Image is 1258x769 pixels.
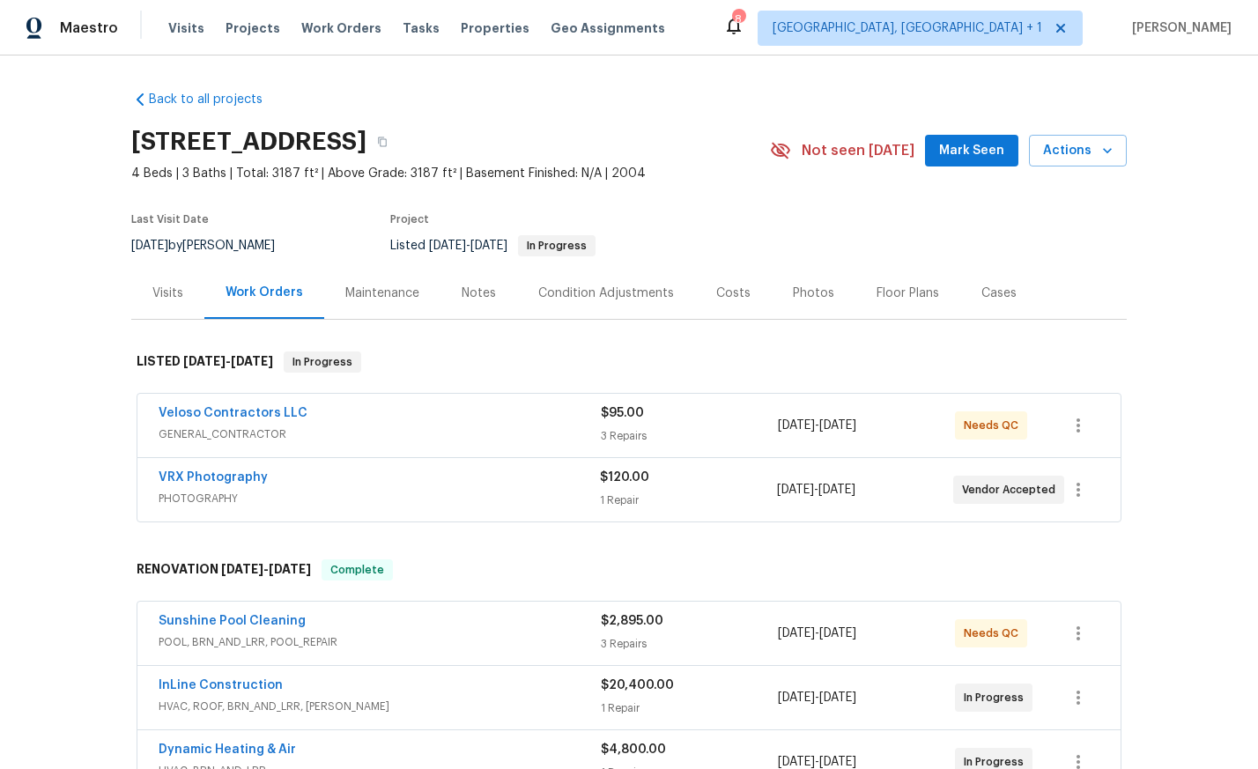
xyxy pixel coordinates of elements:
[1043,140,1113,162] span: Actions
[818,484,855,496] span: [DATE]
[778,417,856,434] span: -
[462,285,496,302] div: Notes
[819,756,856,768] span: [DATE]
[403,22,440,34] span: Tasks
[1125,19,1232,37] span: [PERSON_NAME]
[390,240,596,252] span: Listed
[137,351,273,373] h6: LISTED
[159,615,306,627] a: Sunshine Pool Cleaning
[183,355,226,367] span: [DATE]
[601,635,778,653] div: 3 Repairs
[231,355,273,367] span: [DATE]
[877,285,939,302] div: Floor Plans
[819,691,856,704] span: [DATE]
[732,11,744,28] div: 8
[819,419,856,432] span: [DATE]
[601,615,663,627] span: $2,895.00
[429,240,466,252] span: [DATE]
[285,353,359,371] span: In Progress
[520,240,594,251] span: In Progress
[601,427,778,445] div: 3 Repairs
[183,355,273,367] span: -
[159,407,307,419] a: Veloso Contractors LLC
[964,625,1025,642] span: Needs QC
[269,563,311,575] span: [DATE]
[773,19,1042,37] span: [GEOGRAPHIC_DATA], [GEOGRAPHIC_DATA] + 1
[131,334,1127,390] div: LISTED [DATE]-[DATE]In Progress
[159,490,600,507] span: PHOTOGRAPHY
[159,471,268,484] a: VRX Photography
[600,492,776,509] div: 1 Repair
[131,240,168,252] span: [DATE]
[601,679,674,691] span: $20,400.00
[964,689,1031,706] span: In Progress
[60,19,118,37] span: Maestro
[226,284,303,301] div: Work Orders
[470,240,507,252] span: [DATE]
[778,756,815,768] span: [DATE]
[221,563,263,575] span: [DATE]
[168,19,204,37] span: Visits
[1029,135,1127,167] button: Actions
[345,285,419,302] div: Maintenance
[429,240,507,252] span: -
[152,285,183,302] div: Visits
[131,235,296,256] div: by [PERSON_NAME]
[778,419,815,432] span: [DATE]
[939,140,1004,162] span: Mark Seen
[461,19,529,37] span: Properties
[159,743,296,756] a: Dynamic Heating & Air
[159,633,601,651] span: POOL, BRN_AND_LRR, POOL_REPAIR
[131,542,1127,598] div: RENOVATION [DATE]-[DATE]Complete
[131,214,209,225] span: Last Visit Date
[601,743,666,756] span: $4,800.00
[819,627,856,640] span: [DATE]
[390,214,429,225] span: Project
[601,407,644,419] span: $95.00
[793,285,834,302] div: Photos
[981,285,1017,302] div: Cases
[159,679,283,691] a: InLine Construction
[601,699,778,717] div: 1 Repair
[778,691,815,704] span: [DATE]
[323,561,391,579] span: Complete
[301,19,381,37] span: Work Orders
[221,563,311,575] span: -
[538,285,674,302] div: Condition Adjustments
[159,698,601,715] span: HVAC, ROOF, BRN_AND_LRR, [PERSON_NAME]
[777,484,814,496] span: [DATE]
[777,481,855,499] span: -
[925,135,1018,167] button: Mark Seen
[131,133,366,151] h2: [STREET_ADDRESS]
[600,471,649,484] span: $120.00
[778,627,815,640] span: [DATE]
[551,19,665,37] span: Geo Assignments
[778,625,856,642] span: -
[716,285,751,302] div: Costs
[131,165,770,182] span: 4 Beds | 3 Baths | Total: 3187 ft² | Above Grade: 3187 ft² | Basement Finished: N/A | 2004
[366,126,398,158] button: Copy Address
[137,559,311,580] h6: RENOVATION
[226,19,280,37] span: Projects
[131,91,300,108] a: Back to all projects
[962,481,1062,499] span: Vendor Accepted
[802,142,914,159] span: Not seen [DATE]
[964,417,1025,434] span: Needs QC
[778,689,856,706] span: -
[159,425,601,443] span: GENERAL_CONTRACTOR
